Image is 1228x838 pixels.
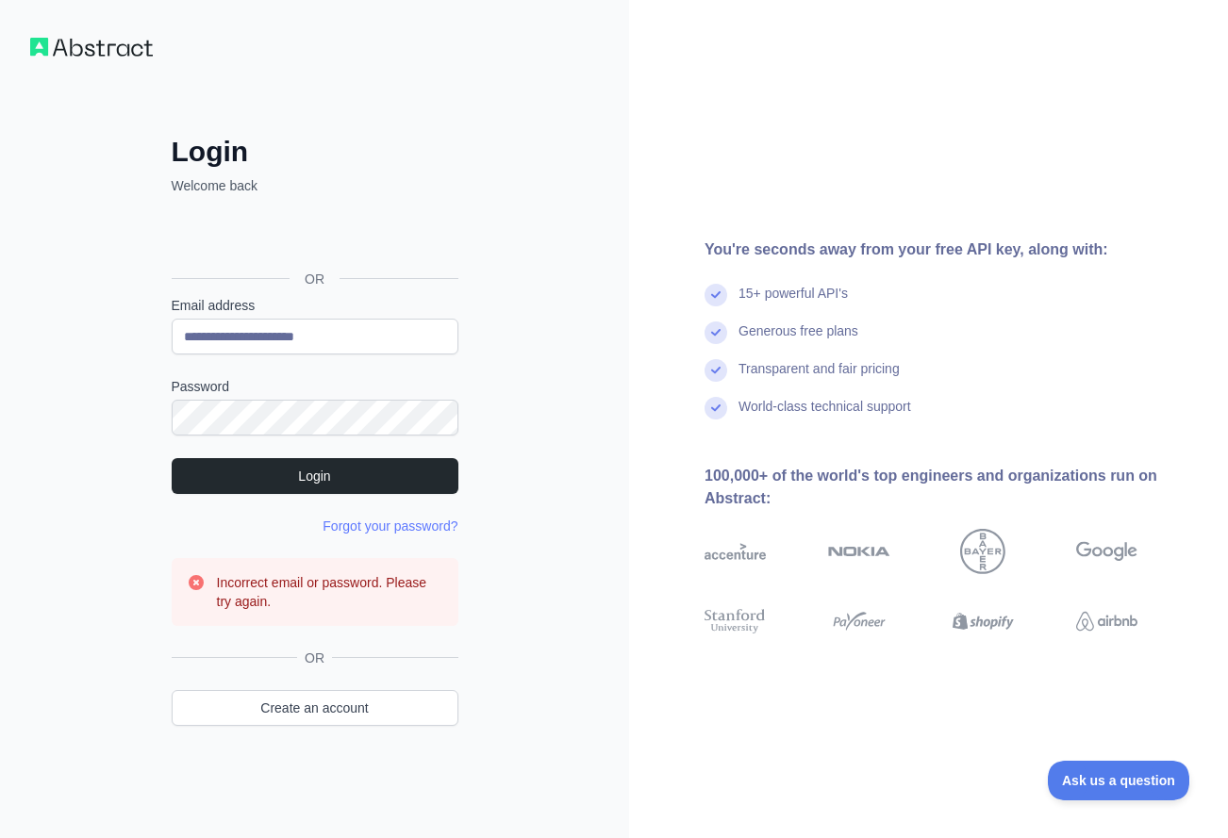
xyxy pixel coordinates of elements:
[172,458,458,494] button: Login
[162,216,464,257] iframe: Sign in with Google Button
[953,606,1014,637] img: shopify
[828,529,889,574] img: nokia
[172,296,458,315] label: Email address
[217,573,443,611] h3: Incorrect email or password. Please try again.
[1076,529,1137,574] img: google
[172,690,458,726] a: Create an account
[738,321,858,359] div: Generous free plans
[172,176,458,195] p: Welcome back
[705,465,1198,510] div: 100,000+ of the world's top engineers and organizations run on Abstract:
[960,529,1005,574] img: bayer
[705,321,727,344] img: check mark
[828,606,889,637] img: payoneer
[172,377,458,396] label: Password
[30,38,153,57] img: Workflow
[705,606,766,637] img: stanford university
[323,518,457,534] a: Forgot your password?
[172,135,458,169] h2: Login
[1076,606,1137,637] img: airbnb
[290,270,340,288] span: OR
[705,284,727,306] img: check mark
[705,529,766,574] img: accenture
[738,359,900,397] div: Transparent and fair pricing
[705,359,727,382] img: check mark
[705,238,1198,261] div: You're seconds away from your free API key, along with:
[705,397,727,419] img: check mark
[1048,761,1190,800] iframe: Toggle Customer Support
[297,649,332,667] span: OR
[738,284,848,321] div: 15+ powerful API's
[738,397,911,435] div: World-class technical support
